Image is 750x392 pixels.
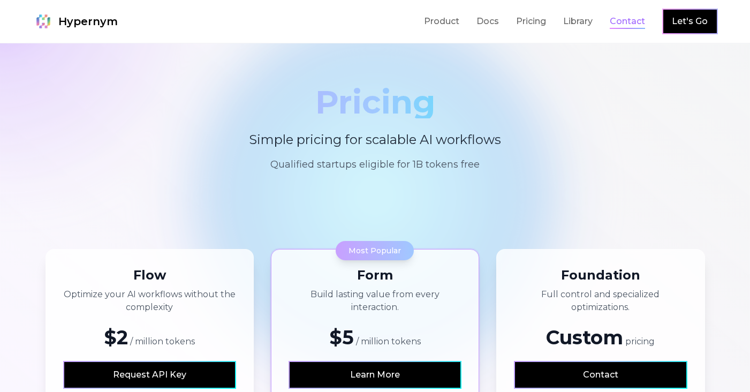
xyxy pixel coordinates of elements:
span: / million tokens [356,336,421,346]
span: / million tokens [130,336,195,346]
span: pricing [625,336,655,346]
a: Pricing [516,15,546,28]
a: Request API Key [64,362,235,388]
a: Library [563,15,593,28]
p: Optimize your AI workflows without the complexity [63,288,236,314]
a: Let's Go [672,15,708,28]
h3: Form [289,267,461,284]
span: $5 [329,326,354,349]
div: Most Popular [336,241,414,260]
a: Contact [610,15,645,28]
h1: Pricing [135,86,615,118]
span: Custom [546,326,623,349]
p: Simple pricing for scalable AI workflows [195,131,555,148]
p: Build lasting value from every interaction. [289,288,461,314]
p: Qualified startups eligible for 1B tokens free [135,157,615,172]
a: Hypernym [33,11,118,32]
span: $2 [104,326,128,349]
h3: Flow [63,267,236,284]
a: Product [424,15,459,28]
a: Docs [476,15,499,28]
p: Full control and specialized optimizations. [514,288,687,314]
img: Hypernym Logo [33,11,54,32]
h3: Foundation [514,267,687,284]
span: Hypernym [58,14,118,29]
a: Contact [515,362,686,388]
a: Learn More [290,362,460,388]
